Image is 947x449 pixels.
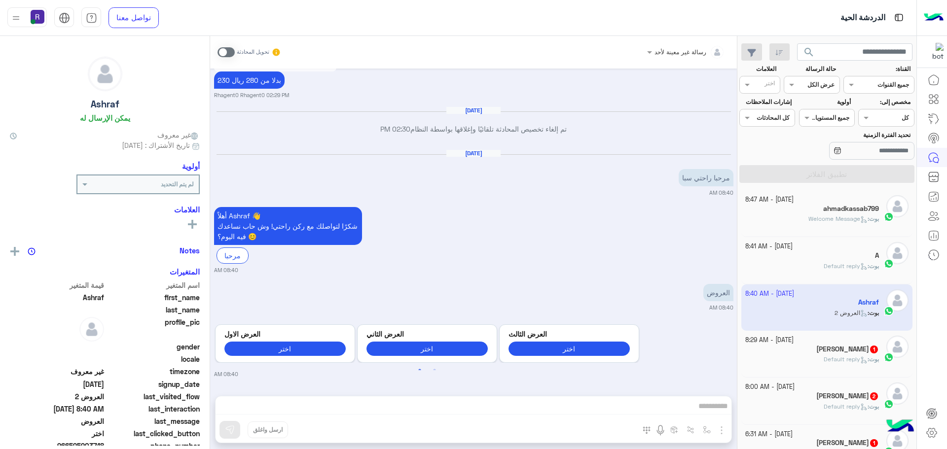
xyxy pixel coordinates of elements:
[106,379,200,389] span: signup_date
[869,215,879,222] span: بوت
[816,439,879,447] h5: ابو خالد
[106,280,200,290] span: اسم المتغير
[86,12,97,24] img: tab
[10,205,200,214] h6: العلامات
[415,365,425,375] button: 1 of 2
[870,439,878,447] span: 1
[180,246,200,255] h6: Notes
[886,382,909,405] img: defaultAdmin.png
[868,403,879,410] b: :
[122,140,190,150] span: تاريخ الأشتراك : [DATE]
[170,267,200,276] h6: المتغيرات
[59,12,70,24] img: tab
[366,342,488,356] button: اختر
[366,329,488,339] p: العرض الثاني
[509,329,630,339] p: العرض الثالث
[709,189,733,197] small: 08:40 AM
[870,392,878,400] span: 2
[869,355,879,363] span: بوت
[10,292,104,303] span: Ashraf
[868,262,879,270] b: :
[380,125,410,133] span: 02:30 PM
[157,130,200,140] span: غير معروف
[884,259,894,269] img: WhatsApp
[10,354,104,364] span: null
[446,107,501,114] h6: [DATE]
[709,304,733,311] small: 08:40 AM
[106,317,200,340] span: profile_pic
[509,342,630,356] button: اختر
[106,366,200,377] span: timezone
[224,342,346,356] button: اختر
[886,242,909,264] img: defaultAdmin.png
[800,98,851,106] label: أولوية
[808,215,868,222] span: Welcome Message
[816,392,879,400] h5: Muhammad Younas Khan
[214,266,238,274] small: 08:40 AM
[106,354,200,364] span: locale
[106,391,200,402] span: last_visited_flow
[884,399,894,409] img: WhatsApp
[10,379,104,389] span: 2025-08-13T10:56:17.659Z
[655,48,706,56] span: رسالة غير معينة لأحد
[80,113,130,122] h6: يمكن الإرسال له
[868,215,879,222] b: :
[800,131,911,139] label: تحديد الفترة الزمنية
[109,7,159,28] a: تواصل معنا
[860,98,911,106] label: مخصص إلى:
[803,46,815,58] span: search
[10,416,104,426] span: العروض
[106,305,200,315] span: last_name
[81,7,101,28] a: tab
[926,43,944,61] img: 322853014244696
[703,284,733,301] p: 28/9/2025, 8:40 AM
[10,342,104,352] span: null
[745,430,793,439] small: [DATE] - 6:31 AM
[869,403,879,410] span: بوت
[765,79,776,90] div: اختر
[10,12,22,24] img: profile
[875,251,879,260] h5: A
[824,403,868,410] span: Default reply
[840,11,885,25] p: الدردشة الحية
[884,352,894,362] img: WhatsApp
[10,247,19,256] img: add
[106,342,200,352] span: gender
[10,404,104,414] span: 2025-09-28T05:40:54.301Z
[924,7,944,28] img: Logo
[214,71,285,89] p: 13/8/2025, 2:29 PM
[870,345,878,353] span: 1
[745,242,793,251] small: [DATE] - 8:41 AM
[845,65,911,73] label: القناة:
[248,421,288,438] button: ارسل واغلق
[106,428,200,439] span: last_clicked_button
[237,48,269,56] small: تحويل المحادثة
[10,280,104,290] span: قيمة المتغير
[430,365,439,375] button: 2 of 2
[28,247,36,255] img: notes
[785,65,836,73] label: حالة الرسالة
[161,180,194,188] b: لم يتم التحديد
[446,150,501,157] h6: [DATE]
[10,428,104,439] span: اختر
[893,11,905,24] img: tab
[816,345,879,353] h5: KHURAM SHEHZAD
[868,355,879,363] b: :
[31,10,44,24] img: userImage
[106,404,200,414] span: last_interaction
[79,317,104,342] img: defaultAdmin.png
[745,336,794,345] small: [DATE] - 8:29 AM
[797,43,821,65] button: search
[740,98,791,106] label: إشارات الملاحظات
[182,162,200,171] h6: أولوية
[869,262,879,270] span: بوت
[739,165,914,183] button: تطبيق الفلاتر
[10,366,104,377] span: غير معروف
[214,91,289,99] small: Rhagent0 Rhagent0 02:29 PM
[884,212,894,222] img: WhatsApp
[824,262,868,270] span: Default reply
[886,336,909,358] img: defaultAdmin.png
[214,124,733,134] p: تم إلغاء تخصيص المحادثة تلقائيًا وإغلاقها بواسطة النظام
[883,410,917,444] img: hulul-logo.png
[217,247,249,264] div: مرحبا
